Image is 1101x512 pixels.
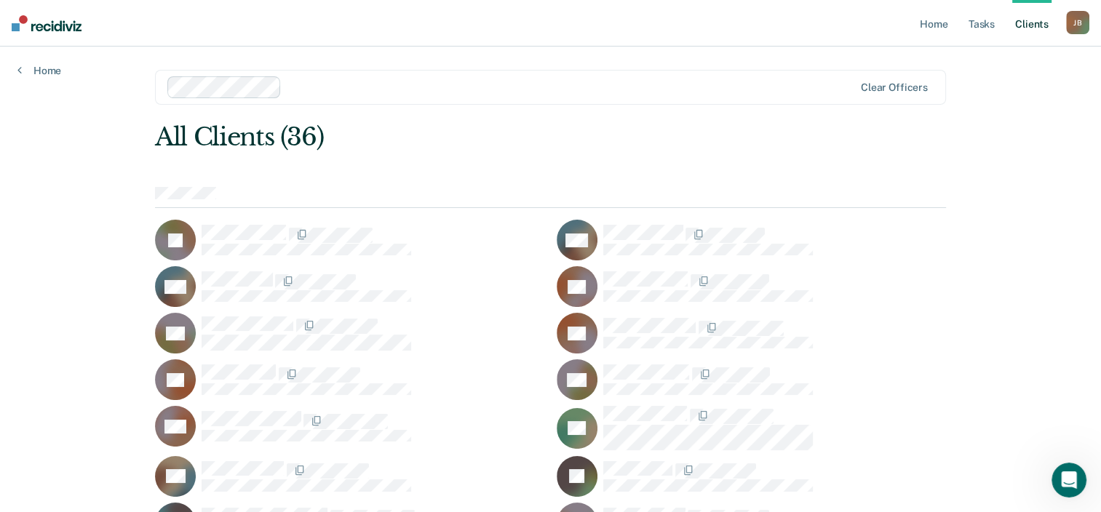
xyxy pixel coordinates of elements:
[155,122,787,152] div: All Clients (36)
[1066,11,1089,34] div: J B
[1052,463,1086,497] iframe: Intercom live chat
[861,81,928,94] div: Clear officers
[17,64,61,77] a: Home
[1066,11,1089,34] button: JB
[12,15,82,31] img: Recidiviz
